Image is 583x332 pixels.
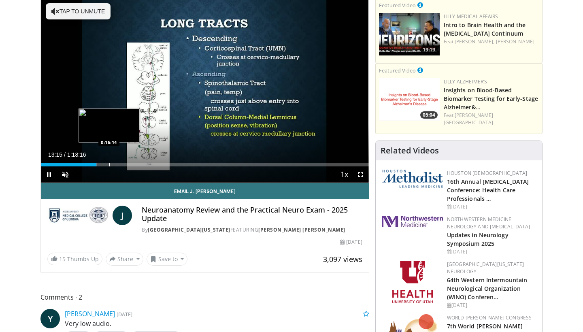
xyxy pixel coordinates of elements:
a: Insights on Blood-Based Biomarker Testing for Early-Stage Alzheimer&… [444,86,538,111]
button: Unmute [57,166,73,183]
span: 3,097 views [323,254,362,264]
a: 16th Annual [MEDICAL_DATA] Conference: Health Care Professionals … [447,178,529,202]
a: [GEOGRAPHIC_DATA][US_STATE] [148,226,230,233]
a: [PERSON_NAME][GEOGRAPHIC_DATA] [444,112,494,126]
img: image.jpeg [79,109,139,143]
img: 2a462fb6-9365-492a-ac79-3166a6f924d8.png.150x105_q85_autocrop_double_scale_upscale_version-0.2.jpg [382,216,443,227]
a: Lilly Alzheimer’s [444,78,487,85]
span: Comments 2 [40,292,369,302]
div: By FEATURING [142,226,362,234]
small: [DATE] [117,311,132,318]
a: [PERSON_NAME] [65,309,115,318]
a: [PERSON_NAME] [496,38,534,45]
div: [DATE] [447,302,536,309]
a: 64th Western Intermountain Neurological Organization (WINO) Conferen… [447,276,528,301]
a: 19:19 [379,13,440,55]
span: 15 [59,255,66,263]
div: [DATE] [340,238,362,246]
span: 05:04 [420,111,438,119]
button: Tap to unmute [46,3,111,19]
p: Very low audio. [65,319,369,328]
a: 05:04 [379,78,440,121]
a: [PERSON_NAME], [455,38,494,45]
a: Lilly Medical Affairs [444,13,498,20]
img: Medical College of Georgia - Augusta University [47,206,109,225]
img: 5e4488cc-e109-4a4e-9fd9-73bb9237ee91.png.150x105_q85_autocrop_double_scale_upscale_version-0.2.png [382,170,443,188]
small: Featured Video [379,67,416,74]
a: World [PERSON_NAME] Congress [447,314,532,321]
img: a80fd508-2012-49d4-b73e-1d4e93549e78.png.150x105_q85_crop-smart_upscale.jpg [379,13,440,55]
h4: Neuroanatomy Review and the Practical Neuro Exam - 2025 Update [142,206,362,223]
h4: Related Videos [381,146,439,155]
a: Intro to Brain Health and the [MEDICAL_DATA] Continuum [444,21,526,37]
a: Y [40,309,60,328]
img: 89d2bcdb-a0e3-4b93-87d8-cca2ef42d978.png.150x105_q85_crop-smart_upscale.png [379,78,440,121]
a: [PERSON_NAME] [PERSON_NAME] [258,226,345,233]
button: Fullscreen [353,166,369,183]
a: Updates in Neurology Symposium 2025 [447,231,509,247]
div: Feat. [444,112,539,126]
span: 19:19 [420,46,438,53]
a: Email J. [PERSON_NAME] [41,183,369,199]
a: Houston [DEMOGRAPHIC_DATA] [447,170,527,177]
a: J [113,206,132,225]
span: 1:18:16 [67,151,86,158]
a: Northwestern Medicine Neurology and [MEDICAL_DATA] [447,216,530,230]
small: Featured Video [379,2,416,9]
button: Share [106,253,143,266]
span: / [64,151,66,158]
a: 15 Thumbs Up [47,253,102,265]
span: 13:15 [48,151,62,158]
div: [DATE] [447,248,536,255]
div: [DATE] [447,203,536,211]
button: Playback Rate [336,166,353,183]
button: Save to [147,253,188,266]
img: f6362829-b0a3-407d-a044-59546adfd345.png.150x105_q85_autocrop_double_scale_upscale_version-0.2.png [392,261,433,303]
div: Feat. [444,38,539,45]
button: Pause [41,166,57,183]
div: Progress Bar [41,163,369,166]
a: [GEOGRAPHIC_DATA][US_STATE] Neurology [447,261,524,275]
